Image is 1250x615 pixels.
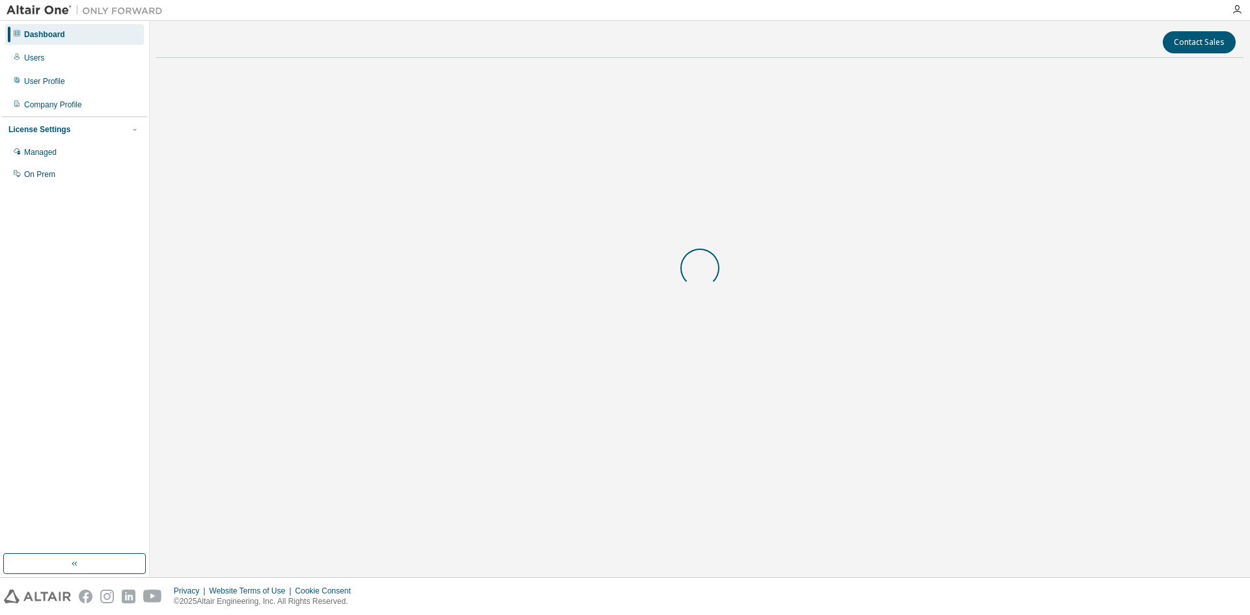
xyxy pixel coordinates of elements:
[174,586,209,596] div: Privacy
[24,169,55,180] div: On Prem
[8,124,70,135] div: License Settings
[295,586,358,596] div: Cookie Consent
[7,4,169,17] img: Altair One
[4,590,71,603] img: altair_logo.svg
[1163,31,1236,53] button: Contact Sales
[174,596,359,607] p: © 2025 Altair Engineering, Inc. All Rights Reserved.
[100,590,114,603] img: instagram.svg
[24,29,65,40] div: Dashboard
[24,76,65,87] div: User Profile
[24,53,44,63] div: Users
[79,590,92,603] img: facebook.svg
[209,586,295,596] div: Website Terms of Use
[24,100,82,110] div: Company Profile
[122,590,135,603] img: linkedin.svg
[24,147,57,157] div: Managed
[143,590,162,603] img: youtube.svg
